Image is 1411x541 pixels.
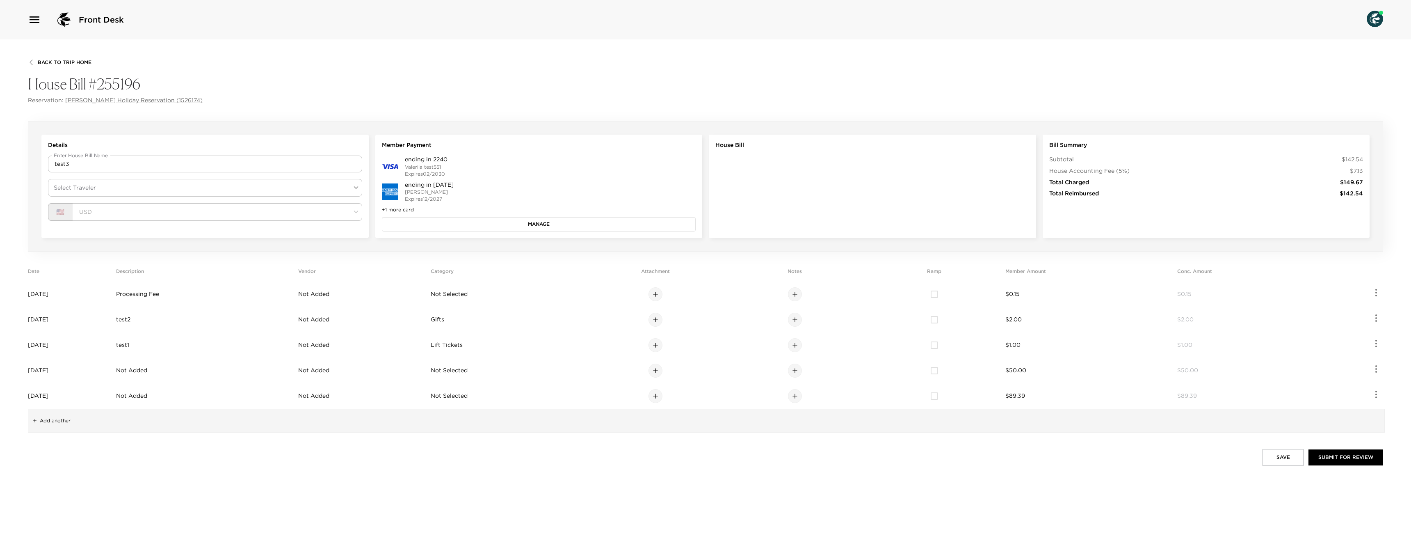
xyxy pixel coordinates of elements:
[65,96,203,105] a: [PERSON_NAME] Holiday Reservation (1526174)
[1177,341,1192,348] span: $1.00
[1340,179,1363,187] span: $149.67
[1177,367,1198,374] span: $50.00
[298,367,329,374] span: Not Added
[1005,367,1026,374] span: $50.00
[382,164,398,170] img: credit card type
[1263,449,1304,465] button: Save
[298,290,329,298] span: Not Added
[1342,156,1363,164] span: $142.54
[587,268,724,282] th: Attachment
[1049,156,1074,164] span: Subtotal
[28,290,48,298] span: [DATE]
[715,141,744,149] span: House Bill
[1308,449,1383,465] button: Submit for Review
[382,217,696,231] button: Manage
[28,268,113,282] th: Date
[1049,141,1087,149] span: Bill Summary
[1177,316,1194,323] span: $2.00
[405,156,448,164] span: ending in 2240
[382,206,696,213] span: +1 more card
[28,316,48,323] span: [DATE]
[1367,11,1383,27] img: User
[1005,268,1174,282] th: Member Amount
[116,392,147,399] span: Not Added
[431,290,468,298] span: Not Selected
[431,268,584,282] th: Category
[79,14,124,25] span: Front Desk
[1005,341,1021,348] span: $1.00
[298,316,329,323] span: Not Added
[28,96,64,105] span: Reservation:
[1340,190,1363,198] span: $142.54
[116,290,159,298] span: Processing Fee
[38,60,91,65] span: Back To Trip Home
[382,183,398,200] img: credit card type
[382,141,432,149] span: Member Payment
[116,367,147,374] span: Not Added
[1350,167,1363,175] span: $7.13
[1177,290,1192,298] span: $0.15
[298,268,427,282] th: Vendor
[48,141,68,149] span: Details
[28,341,48,348] span: [DATE]
[116,316,130,323] span: test2
[116,268,295,282] th: Description
[1005,290,1020,298] span: $0.15
[1049,167,1130,175] span: House Accounting Fee (5%)
[431,316,444,323] span: Gifts
[1005,392,1025,399] span: $89.39
[40,417,71,424] span: Add another
[32,417,71,424] button: Add another
[298,392,329,399] span: Not Added
[866,268,1002,282] th: Ramp
[405,196,454,203] p: Expires 12/2027
[28,59,91,66] button: Back To Trip Home
[116,341,129,348] span: test1
[298,341,329,348] span: Not Added
[1177,268,1322,282] th: Conc. Amount
[405,181,454,189] span: ending in [DATE]
[431,367,468,374] span: Not Selected
[28,76,1383,93] h4: House Bill #255196
[48,203,73,221] div: 🇺🇸
[431,392,468,399] span: Not Selected
[431,341,463,348] span: Lift Tickets
[1005,316,1022,323] span: $2.00
[1177,392,1197,399] span: $89.39
[405,171,448,178] p: Expires 02/2030
[54,152,108,159] label: Enter House Bill Name
[28,367,48,374] span: [DATE]
[727,268,863,282] th: Notes
[405,164,448,171] p: Valeriia test551
[1049,179,1089,187] span: Total Charged
[405,189,454,196] p: [PERSON_NAME]
[54,10,74,30] img: logo
[28,392,48,399] span: [DATE]
[1049,190,1099,198] span: Total Reimbursed
[73,203,362,221] div: USD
